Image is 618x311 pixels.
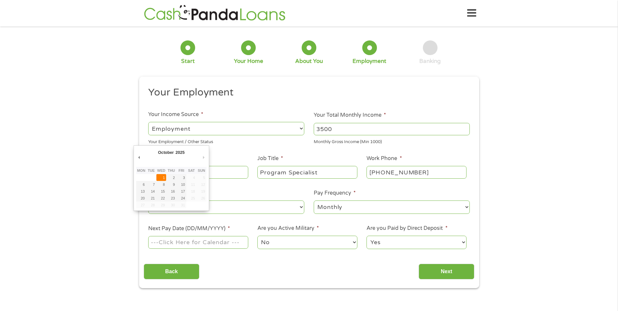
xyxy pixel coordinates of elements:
label: Work Phone [366,155,402,162]
label: Next Pay Date (DD/MM/YYYY) [148,225,230,232]
div: October [157,148,175,157]
button: 22 [156,195,166,201]
button: 3 [176,174,186,181]
input: Back [144,264,199,280]
button: 7 [146,181,156,188]
label: Pay Frequency [314,190,356,197]
abbr: Wednesday [157,169,165,172]
button: 10 [176,181,186,188]
abbr: Thursday [168,169,175,172]
div: Your Employment / Other Status [148,137,304,145]
abbr: Sunday [198,169,205,172]
input: Use the arrow keys to pick a date [148,236,248,248]
button: 6 [136,181,146,188]
button: Next Month [201,153,207,162]
abbr: Monday [137,169,145,172]
abbr: Tuesday [148,169,155,172]
button: 8 [156,181,166,188]
label: Your Income Source [148,111,203,118]
div: Your Home [234,58,263,65]
label: Job Title [257,155,283,162]
h2: Your Employment [148,86,465,99]
button: 24 [176,195,186,201]
button: 13 [136,188,146,195]
abbr: Saturday [188,169,195,172]
abbr: Friday [179,169,184,172]
div: Monthly Gross Income (Min 1000) [314,137,470,145]
button: 20 [136,195,146,201]
button: 21 [146,195,156,201]
div: Start [181,58,195,65]
img: GetLoanNow Logo [142,4,287,22]
button: 9 [166,181,176,188]
button: 1 [156,174,166,181]
button: 15 [156,188,166,195]
div: Banking [419,58,441,65]
button: 2 [166,174,176,181]
input: Next [419,264,474,280]
button: 17 [176,188,186,195]
label: Your Total Monthly Income [314,112,386,119]
div: About You [295,58,323,65]
button: Previous Month [136,153,142,162]
button: 23 [166,195,176,201]
input: Cashier [257,166,357,178]
div: Employment [352,58,386,65]
label: Are you Active Military [257,225,319,232]
label: Are you Paid by Direct Deposit [366,225,447,232]
input: 1800 [314,123,470,135]
button: 16 [166,188,176,195]
button: 14 [146,188,156,195]
div: 2025 [175,148,185,157]
input: (231) 754-4010 [366,166,466,178]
